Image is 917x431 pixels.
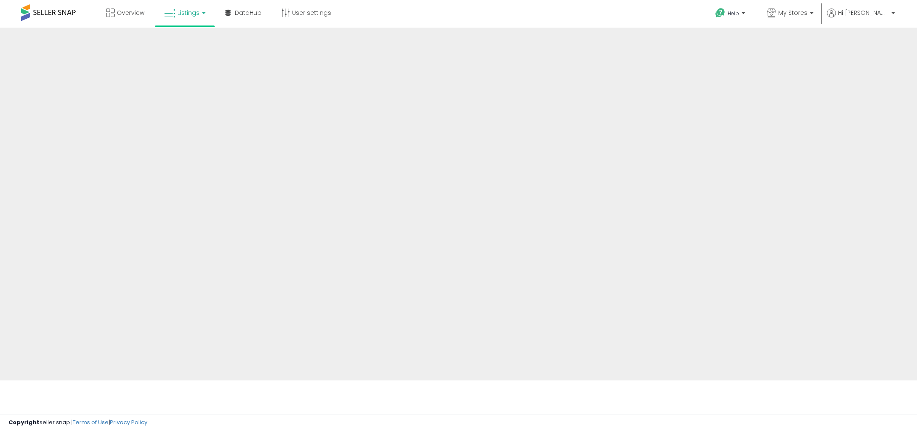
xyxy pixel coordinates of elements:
span: Listings [177,9,200,17]
span: Overview [117,9,144,17]
a: Hi [PERSON_NAME] [827,9,895,28]
span: Hi [PERSON_NAME] [838,9,889,17]
a: Help [709,1,754,28]
i: Get Help [715,8,726,18]
span: My Stores [778,9,807,17]
span: Help [728,10,739,17]
span: DataHub [235,9,262,17]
